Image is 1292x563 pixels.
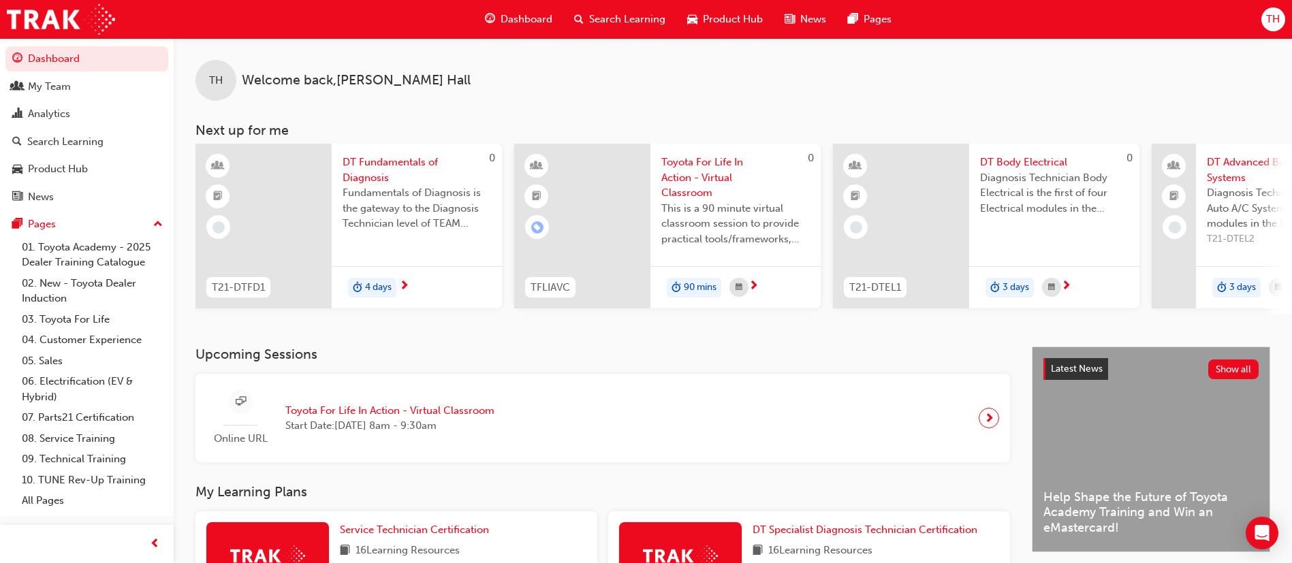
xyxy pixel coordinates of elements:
[768,543,872,560] span: 16 Learning Resources
[16,428,168,449] a: 08. Service Training
[808,152,814,164] span: 0
[990,279,1000,297] span: duration-icon
[12,219,22,231] span: pages-icon
[7,4,115,35] img: Trak
[532,157,541,175] span: learningResourceType_INSTRUCTOR_LED-icon
[5,44,168,212] button: DashboardMy TeamAnalyticsSearch LearningProduct HubNews
[485,11,495,28] span: guage-icon
[1048,279,1055,296] span: calendar-icon
[212,280,265,295] span: T21-DTFD1
[12,53,22,65] span: guage-icon
[209,73,223,89] span: TH
[864,12,892,27] span: Pages
[684,280,716,295] span: 90 mins
[574,11,584,28] span: search-icon
[984,408,994,428] span: next-icon
[12,108,22,120] span: chart-icon
[206,385,999,452] a: Online URLToyota For Life In Action - Virtual ClassroomStart Date:[DATE] 8am - 9:30am
[703,12,763,27] span: Product Hub
[1032,347,1270,552] a: Latest NewsShow allHelp Shape the Future of Toyota Academy Training and Win an eMastercard!
[753,522,983,538] a: DT Specialist Diagnosis Technician Certification
[1229,280,1256,295] span: 3 days
[661,155,810,201] span: Toyota For Life In Action - Virtual Classroom
[16,371,168,407] a: 06. Electrification (EV & Hybrid)
[785,11,795,28] span: news-icon
[213,157,223,175] span: learningResourceType_INSTRUCTOR_LED-icon
[5,212,168,237] button: Pages
[16,490,168,511] a: All Pages
[174,123,1292,138] h3: Next up for me
[5,74,168,99] a: My Team
[848,11,858,28] span: pages-icon
[12,81,22,93] span: people-icon
[1043,358,1259,380] a: Latest NewsShow all
[399,280,409,293] span: next-icon
[980,155,1129,170] span: DT Body Electrical
[1169,188,1179,206] span: booktick-icon
[195,347,1010,362] h3: Upcoming Sessions
[212,221,225,234] span: learningRecordVerb_NONE-icon
[837,5,902,33] a: pages-iconPages
[736,279,742,296] span: calendar-icon
[195,144,502,308] a: 0T21-DTFD1DT Fundamentals of DiagnosisFundamentals of Diagnosis is the gateway to the Diagnosis T...
[1061,280,1071,293] span: next-icon
[514,144,821,308] a: 0TFLIAVCToyota For Life In Action - Virtual ClassroomThis is a 90 minute virtual classroom sessio...
[1246,517,1278,549] div: Open Intercom Messenger
[532,188,541,206] span: booktick-icon
[833,144,1139,308] a: 0T21-DTEL1DT Body ElectricalDiagnosis Technician Body Electrical is the first of four Electrical ...
[501,12,552,27] span: Dashboard
[16,470,168,491] a: 10. TUNE Rev-Up Training
[563,5,676,33] a: search-iconSearch Learning
[285,403,494,419] span: Toyota For Life In Action - Virtual Classroom
[356,543,460,560] span: 16 Learning Resources
[16,329,168,351] a: 04. Customer Experience
[849,280,901,295] span: T21-DTEL1
[343,185,491,231] span: Fundamentals of Diagnosis is the gateway to the Diagnosis Technician level of TEAM Training and s...
[1169,221,1181,234] span: learningRecordVerb_NONE-icon
[236,393,246,411] span: sessionType_ONLINE_URL-icon
[749,280,759,293] span: next-icon
[12,191,22,204] span: news-icon
[676,5,774,33] a: car-iconProduct Hub
[343,155,491,185] span: DT Fundamentals of Diagnosis
[340,543,350,560] span: book-icon
[980,170,1129,216] span: Diagnosis Technician Body Electrical is the first of four Electrical modules in the Diagnosis Tec...
[1266,12,1280,27] span: TH
[661,201,810,247] span: This is a 90 minute virtual classroom session to provide practical tools/frameworks, behaviours a...
[1043,489,1259,536] span: Help Shape the Future of Toyota Academy Training and Win an eMastercard!
[150,536,160,553] span: prev-icon
[28,79,71,95] div: My Team
[1217,279,1227,297] span: duration-icon
[489,152,495,164] span: 0
[850,221,862,234] span: learningRecordVerb_NONE-icon
[16,237,168,273] a: 01. Toyota Academy - 2025 Dealer Training Catalogue
[340,522,494,538] a: Service Technician Certification
[1003,280,1029,295] span: 3 days
[672,279,681,297] span: duration-icon
[753,543,763,560] span: book-icon
[5,184,168,210] a: News
[340,524,489,536] span: Service Technician Certification
[28,189,54,205] div: News
[851,157,860,175] span: learningResourceType_INSTRUCTOR_LED-icon
[206,431,274,447] span: Online URL
[242,73,471,89] span: Welcome back , [PERSON_NAME] Hall
[687,11,697,28] span: car-icon
[16,407,168,428] a: 07. Parts21 Certification
[365,280,392,295] span: 4 days
[753,524,977,536] span: DT Specialist Diagnosis Technician Certification
[16,309,168,330] a: 03. Toyota For Life
[16,449,168,470] a: 09. Technical Training
[285,418,494,434] span: Start Date: [DATE] 8am - 9:30am
[5,46,168,71] a: Dashboard
[353,279,362,297] span: duration-icon
[1126,152,1133,164] span: 0
[774,5,837,33] a: news-iconNews
[1275,279,1282,296] span: calendar-icon
[16,351,168,372] a: 05. Sales
[195,484,1010,500] h3: My Learning Plans
[1051,363,1103,374] span: Latest News
[1208,359,1259,379] button: Show all
[5,157,168,182] a: Product Hub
